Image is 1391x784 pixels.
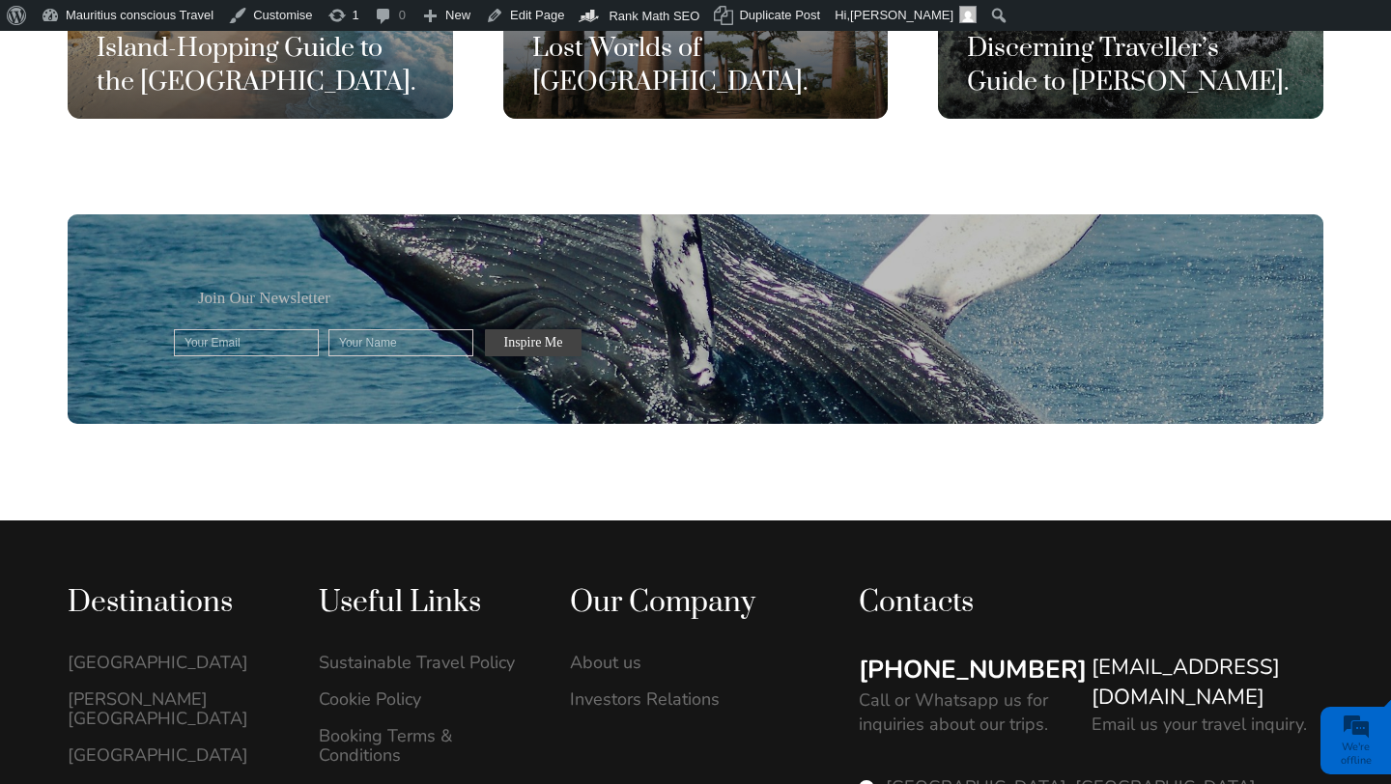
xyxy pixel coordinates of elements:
div: Useful Links [319,584,529,622]
div: Our Company [570,584,781,622]
p: Call or Whatsapp us for inquiries about our trips. [859,688,1072,737]
span: [PERSON_NAME] [850,8,953,22]
a: Sustainable Travel Policy [319,653,529,672]
div: Destinations [68,584,278,622]
input: Your Name [328,329,473,356]
a: [GEOGRAPHIC_DATA] [68,745,278,765]
a: [PERSON_NAME][GEOGRAPHIC_DATA] [68,689,278,728]
a: Cookie Policy [319,689,529,709]
input: Inspire Me [485,329,582,356]
p: Email us your travel inquiry. [1092,713,1307,737]
input: Your Email [174,329,319,356]
div: We're offline [1325,741,1386,768]
a: [PHONE_NUMBER] [859,653,1087,687]
a: Investors Relations [570,689,781,709]
a: About us [570,653,781,672]
a: [GEOGRAPHIC_DATA] [68,653,278,672]
a: Booking Terms & Conditions [319,726,529,765]
div: Contacts [859,584,1323,622]
a: [EMAIL_ADDRESS][DOMAIN_NAME] [1092,653,1324,713]
span: Rank Math SEO [609,9,699,23]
